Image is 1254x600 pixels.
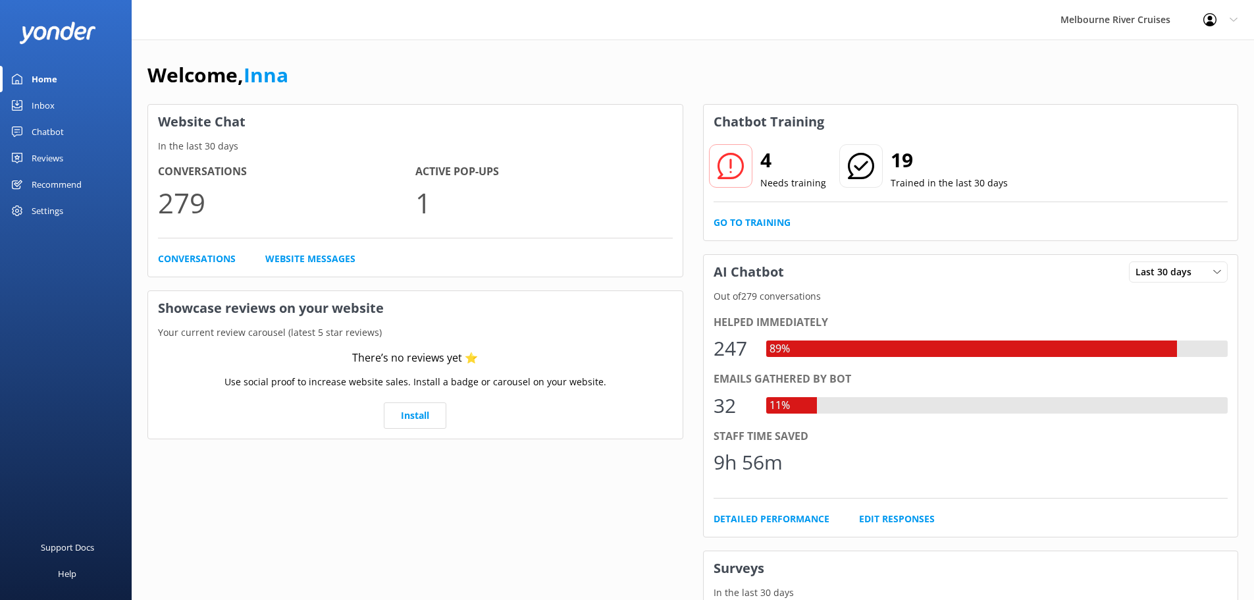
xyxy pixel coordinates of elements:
div: Help [58,560,76,587]
div: Settings [32,198,63,224]
img: yonder-white-logo.png [20,22,95,43]
div: Emails gathered by bot [714,371,1228,388]
div: Helped immediately [714,314,1228,331]
span: Last 30 days [1136,265,1199,279]
h2: 4 [760,144,826,176]
div: There’s no reviews yet ⭐ [352,350,478,367]
p: Needs training [760,176,826,190]
div: 247 [714,333,753,364]
p: In the last 30 days [148,139,683,153]
h3: Website Chat [148,105,683,139]
p: 279 [158,180,415,225]
a: Edit Responses [859,512,935,526]
div: Reviews [32,145,63,171]
div: 89% [766,341,793,358]
div: Staff time saved [714,428,1228,445]
p: Trained in the last 30 days [891,176,1008,190]
a: Inna [244,61,288,88]
a: Detailed Performance [714,512,829,526]
div: 11% [766,397,793,414]
div: Home [32,66,57,92]
h4: Conversations [158,163,415,180]
p: Your current review carousel (latest 5 star reviews) [148,325,683,340]
div: Support Docs [41,534,94,560]
h3: Chatbot Training [704,105,834,139]
h2: 19 [891,144,1008,176]
p: In the last 30 days [704,586,1238,600]
div: 32 [714,390,753,422]
a: Conversations [158,252,236,266]
a: Website Messages [265,252,355,266]
p: Use social proof to increase website sales. Install a badge or carousel on your website. [224,375,606,389]
div: Inbox [32,92,55,119]
a: Install [384,402,446,429]
a: Go to Training [714,215,791,230]
h4: Active Pop-ups [415,163,673,180]
h3: AI Chatbot [704,255,794,289]
h3: Showcase reviews on your website [148,291,683,325]
div: Recommend [32,171,82,198]
div: Chatbot [32,119,64,145]
div: 9h 56m [714,447,783,478]
p: Out of 279 conversations [704,289,1238,304]
h1: Welcome, [147,59,288,91]
p: 1 [415,180,673,225]
h3: Surveys [704,551,1238,586]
